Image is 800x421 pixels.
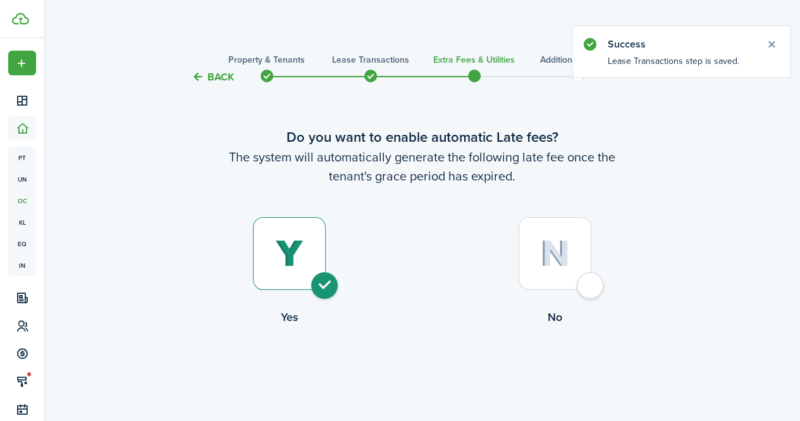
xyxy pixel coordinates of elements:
h3: Lease Transactions [332,53,409,66]
a: pt [8,147,36,168]
img: No [540,240,570,267]
button: Close notify [763,35,780,53]
a: oc [8,190,36,211]
h3: Property & Tenants [228,53,305,66]
control-radio-card-title: Yes [157,309,422,325]
wizard-step-header-title: Do you want to enable automatic Late fees? [157,127,688,148]
h3: Extra fees & Utilities [433,53,515,66]
button: Back [192,70,234,84]
notify-title: Success [608,37,753,52]
a: un [8,168,36,190]
h3: Additional Services [540,53,615,66]
a: in [8,254,36,276]
notify-body: Lease Transactions step is saved. [573,54,790,77]
img: TenantCloud [12,13,29,25]
a: kl [8,211,36,233]
button: Open menu [8,51,36,75]
control-radio-card-title: No [422,309,688,325]
wizard-step-header-description: The system will automatically generate the following late fee once the tenant's grace period has ... [157,148,688,185]
img: Yes (selected) [275,240,304,268]
a: eq [8,233,36,254]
